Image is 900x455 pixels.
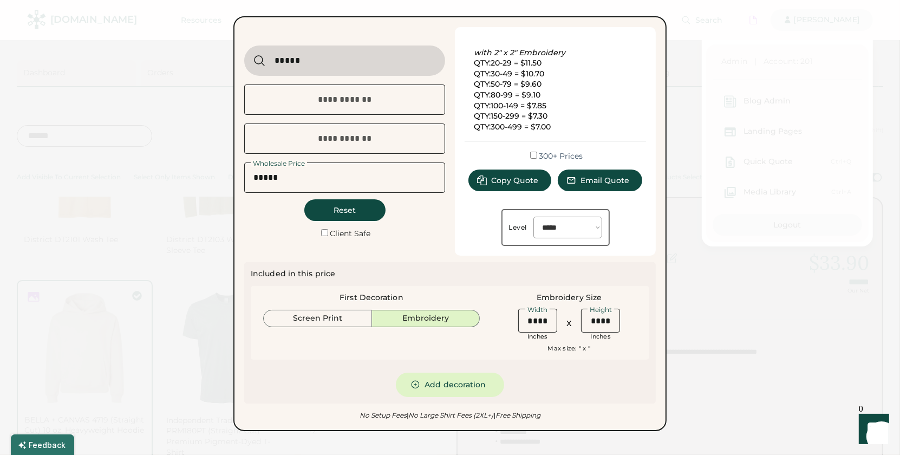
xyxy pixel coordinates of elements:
[588,307,614,313] div: Height
[525,307,550,313] div: Width
[468,170,551,191] button: Copy Quote
[494,411,495,419] font: |
[251,269,335,279] div: Included in this price
[474,48,566,57] em: with 2" x 2" Embroidery
[251,160,307,167] div: Wholesale Price
[372,310,480,327] button: Embroidery
[340,292,403,303] div: First Decoration
[567,318,572,329] div: X
[407,411,408,419] font: |
[849,406,895,453] iframe: Front Chat
[548,344,591,353] div: Max size: " x "
[360,411,407,419] em: No Setup Fees
[591,333,611,341] div: Inches
[263,310,372,327] button: Screen Print
[494,411,540,419] em: Free Shipping
[396,373,504,397] button: Add decoration
[537,292,602,303] div: Embroidery Size
[527,333,548,341] div: Inches
[581,177,629,184] span: Email Quote
[330,229,370,238] label: Client Safe
[474,37,637,132] div: QTY:20-29 = $11.50 QTY:30-49 = $10.70 QTY:50-79 = $9.60 QTY:80-99 = $9.10 QTY:100-149 = $7.85 QTY...
[558,170,642,191] button: Email Quote
[509,223,527,232] div: Level
[539,151,583,161] label: 300+ Prices
[491,177,538,184] span: Copy Quote
[304,199,386,221] button: Reset
[407,411,493,419] em: No Large Shirt Fees (2XL+)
